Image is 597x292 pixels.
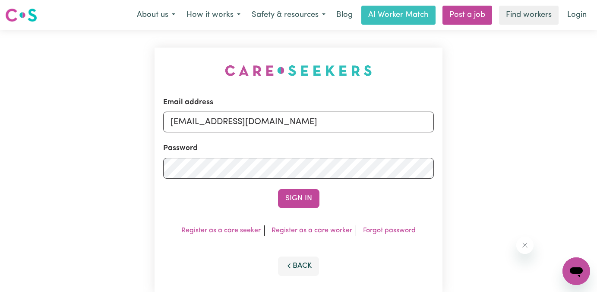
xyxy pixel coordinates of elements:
[331,6,358,25] a: Blog
[5,5,37,25] a: Careseekers logo
[442,6,492,25] a: Post a job
[181,6,246,24] button: How it works
[5,7,37,23] img: Careseekers logo
[246,6,331,24] button: Safety & resources
[562,6,592,25] a: Login
[278,189,319,208] button: Sign In
[163,97,213,108] label: Email address
[516,237,534,254] iframe: Close message
[5,6,52,13] span: Need any help?
[499,6,559,25] a: Find workers
[272,227,352,234] a: Register as a care worker
[181,227,261,234] a: Register as a care seeker
[562,257,590,285] iframe: Button to launch messaging window
[361,6,436,25] a: AI Worker Match
[163,112,434,132] input: Email address
[278,257,319,276] button: Back
[131,6,181,24] button: About us
[163,143,198,154] label: Password
[363,227,416,234] a: Forgot password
